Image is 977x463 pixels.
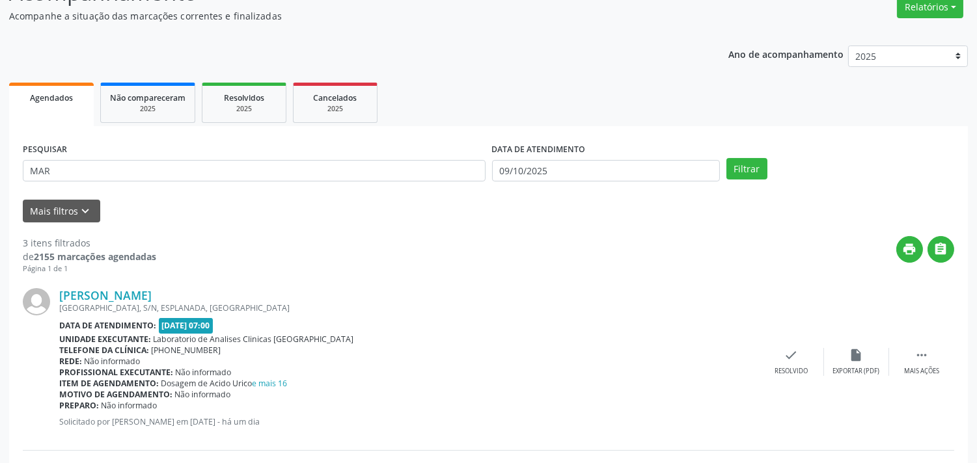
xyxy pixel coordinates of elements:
[928,236,954,263] button: 
[224,92,264,103] span: Resolvidos
[849,348,864,362] i: insert_drive_file
[23,160,486,182] input: Nome, CNS
[492,140,586,160] label: DATA DE ATENDIMENTO
[59,345,149,356] b: Telefone da clínica:
[23,263,156,274] div: Página 1 de 1
[59,389,172,400] b: Motivo de agendamento:
[154,334,354,345] span: Laboratorio de Analises Clinicas [GEOGRAPHIC_DATA]
[492,160,720,182] input: Selecione um intervalo
[59,400,99,411] b: Preparo:
[59,378,159,389] b: Item de agendamento:
[23,250,156,263] div: de
[23,200,100,222] button: Mais filtroskeyboard_arrow_down
[915,348,929,362] i: 
[79,204,93,218] i: keyboard_arrow_down
[59,416,759,427] p: Solicitado por [PERSON_NAME] em [DATE] - há um dia
[34,250,156,263] strong: 2155 marcações agendadas
[314,92,357,103] span: Cancelados
[175,389,231,400] span: Não informado
[896,236,923,263] button: print
[59,356,82,367] b: Rede:
[833,367,880,376] div: Exportar (PDF)
[59,320,156,331] b: Data de atendimento:
[903,242,917,256] i: print
[253,378,288,389] a: e mais 16
[934,242,948,256] i: 
[110,92,186,103] span: Não compareceram
[784,348,799,362] i: check
[110,104,186,114] div: 2025
[23,140,67,160] label: PESQUISAR
[9,9,680,23] p: Acompanhe a situação das marcações correntes e finalizadas
[775,367,808,376] div: Resolvido
[30,92,73,103] span: Agendados
[161,378,288,389] span: Dosagem de Acido Urico
[59,302,759,313] div: [GEOGRAPHIC_DATA], S/N, ESPLANADA, [GEOGRAPHIC_DATA]
[303,104,368,114] div: 2025
[726,158,767,180] button: Filtrar
[85,356,141,367] span: Não informado
[23,288,50,315] img: img
[159,318,213,333] span: [DATE] 07:00
[176,367,232,378] span: Não informado
[904,367,939,376] div: Mais ações
[152,345,221,356] span: [PHONE_NUMBER]
[59,288,152,302] a: [PERSON_NAME]
[59,334,151,345] b: Unidade executante:
[102,400,158,411] span: Não informado
[23,236,156,250] div: 3 itens filtrados
[59,367,173,378] b: Profissional executante:
[212,104,277,114] div: 2025
[728,46,844,62] p: Ano de acompanhamento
